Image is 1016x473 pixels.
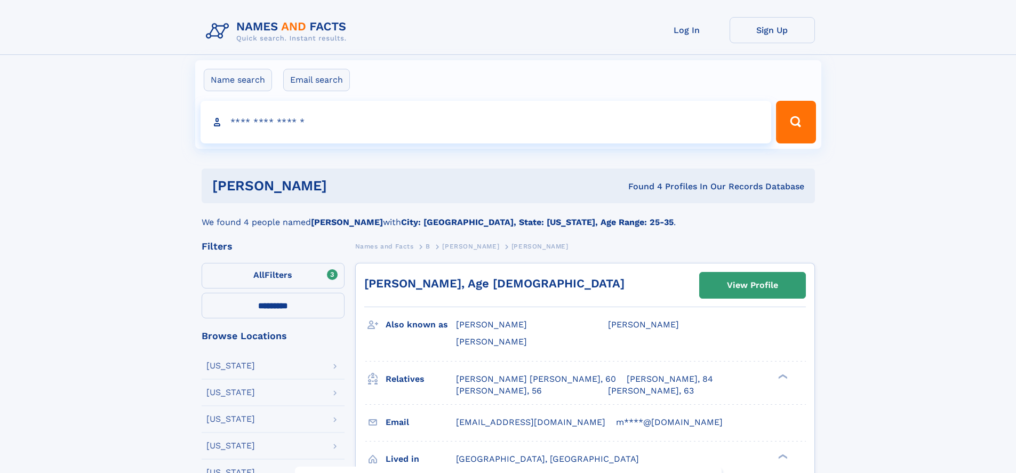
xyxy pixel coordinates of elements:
[456,336,527,347] span: [PERSON_NAME]
[727,273,778,298] div: View Profile
[456,373,616,385] a: [PERSON_NAME] [PERSON_NAME], 60
[511,243,569,250] span: [PERSON_NAME]
[253,270,265,280] span: All
[401,217,674,227] b: City: [GEOGRAPHIC_DATA], State: [US_STATE], Age Range: 25-35
[442,243,499,250] span: [PERSON_NAME]
[386,316,456,334] h3: Also known as
[364,277,625,290] a: [PERSON_NAME], Age [DEMOGRAPHIC_DATA]
[311,217,383,227] b: [PERSON_NAME]
[644,17,730,43] a: Log In
[775,373,788,380] div: ❯
[202,203,815,229] div: We found 4 people named with .
[202,331,345,341] div: Browse Locations
[202,17,355,46] img: Logo Names and Facts
[477,181,804,193] div: Found 4 Profiles In Our Records Database
[627,373,713,385] a: [PERSON_NAME], 84
[775,453,788,460] div: ❯
[700,272,805,298] a: View Profile
[206,388,255,397] div: [US_STATE]
[730,17,815,43] a: Sign Up
[355,239,414,253] a: Names and Facts
[426,243,430,250] span: B
[456,319,527,330] span: [PERSON_NAME]
[776,101,815,143] button: Search Button
[386,370,456,388] h3: Relatives
[456,454,639,464] span: [GEOGRAPHIC_DATA], [GEOGRAPHIC_DATA]
[608,319,679,330] span: [PERSON_NAME]
[456,417,605,427] span: [EMAIL_ADDRESS][DOMAIN_NAME]
[442,239,499,253] a: [PERSON_NAME]
[386,450,456,468] h3: Lived in
[202,242,345,251] div: Filters
[283,69,350,91] label: Email search
[202,263,345,288] label: Filters
[426,239,430,253] a: B
[386,413,456,431] h3: Email
[206,415,255,423] div: [US_STATE]
[212,179,478,193] h1: [PERSON_NAME]
[456,385,542,397] a: [PERSON_NAME], 56
[204,69,272,91] label: Name search
[206,442,255,450] div: [US_STATE]
[201,101,772,143] input: search input
[608,385,694,397] a: [PERSON_NAME], 63
[206,362,255,370] div: [US_STATE]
